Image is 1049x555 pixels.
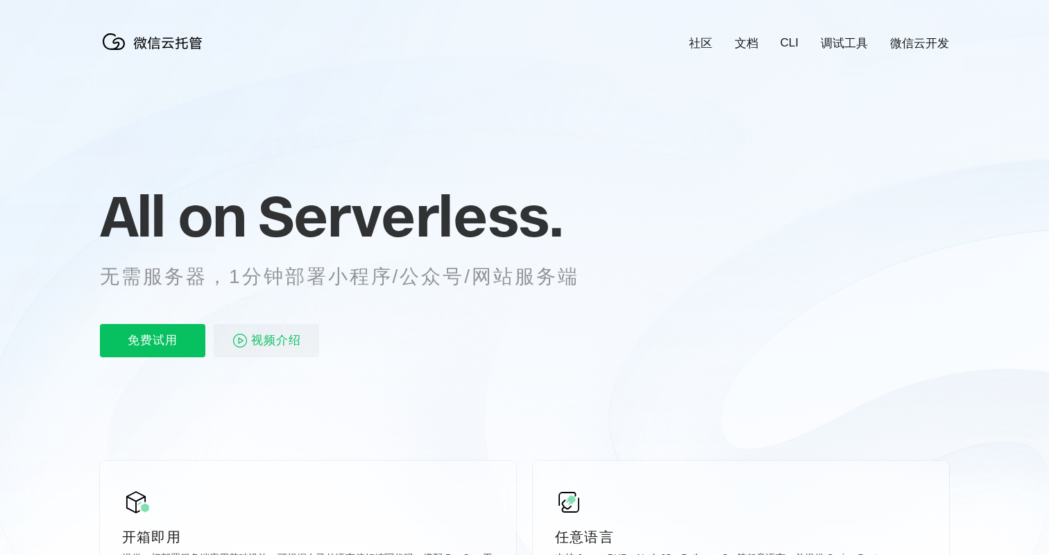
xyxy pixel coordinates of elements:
p: 无需服务器，1分钟部署小程序/公众号/网站服务端 [100,263,605,291]
a: 调试工具 [821,35,868,51]
a: 文档 [735,35,758,51]
span: Serverless. [258,181,563,250]
a: CLI [781,36,799,50]
span: 视频介绍 [251,324,301,357]
a: 社区 [689,35,713,51]
a: 微信云开发 [890,35,949,51]
img: video_play.svg [232,332,248,349]
p: 免费试用 [100,324,205,357]
p: 开箱即用 [122,527,494,547]
a: 微信云托管 [100,46,211,58]
img: 微信云托管 [100,28,211,55]
span: All on [100,181,245,250]
p: 任意语言 [555,527,927,547]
